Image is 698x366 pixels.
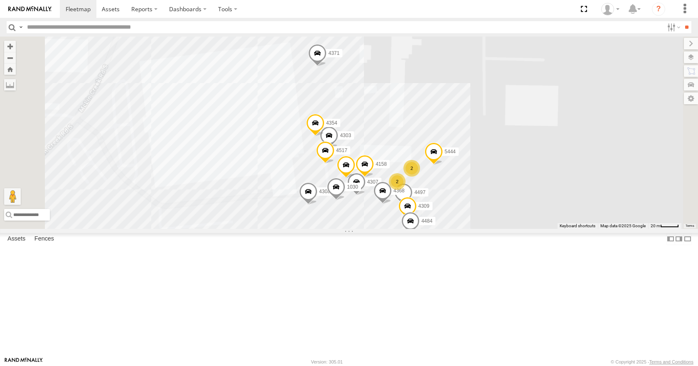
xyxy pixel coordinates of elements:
[598,3,622,15] div: Summer Walker
[560,223,595,229] button: Keyboard shortcuts
[600,224,646,228] span: Map data ©2025 Google
[4,64,16,75] button: Zoom Home
[648,223,681,229] button: Map Scale: 20 m per 41 pixels
[611,359,693,364] div: © Copyright 2025 -
[683,233,692,245] label: Hide Summary Table
[445,149,456,155] span: 5444
[393,188,405,194] span: 4368
[666,233,675,245] label: Dock Summary Table to the Left
[651,224,660,228] span: 20 m
[389,173,406,190] div: 2
[684,93,698,104] label: Map Settings
[17,21,24,33] label: Search Query
[686,224,694,227] a: Terms
[376,161,387,167] span: 4158
[4,41,16,52] button: Zoom in
[4,79,16,91] label: Measure
[649,359,693,364] a: Terms and Conditions
[30,233,58,245] label: Fences
[4,188,21,205] button: Drag Pegman onto the map to open Street View
[664,21,682,33] label: Search Filter Options
[347,184,358,190] span: 1030
[3,233,29,245] label: Assets
[675,233,683,245] label: Dock Summary Table to the Right
[8,6,52,12] img: rand-logo.svg
[418,203,430,209] span: 4309
[414,190,425,196] span: 4497
[311,359,343,364] div: Version: 305.01
[403,160,420,177] div: 2
[421,219,433,224] span: 4484
[336,148,347,154] span: 4517
[319,189,330,195] span: 4308
[4,52,16,64] button: Zoom out
[326,120,337,126] span: 4354
[367,179,378,185] span: 4307
[5,358,43,366] a: Visit our Website
[328,51,339,56] span: 4371
[340,133,351,138] span: 4303
[652,2,665,16] i: ?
